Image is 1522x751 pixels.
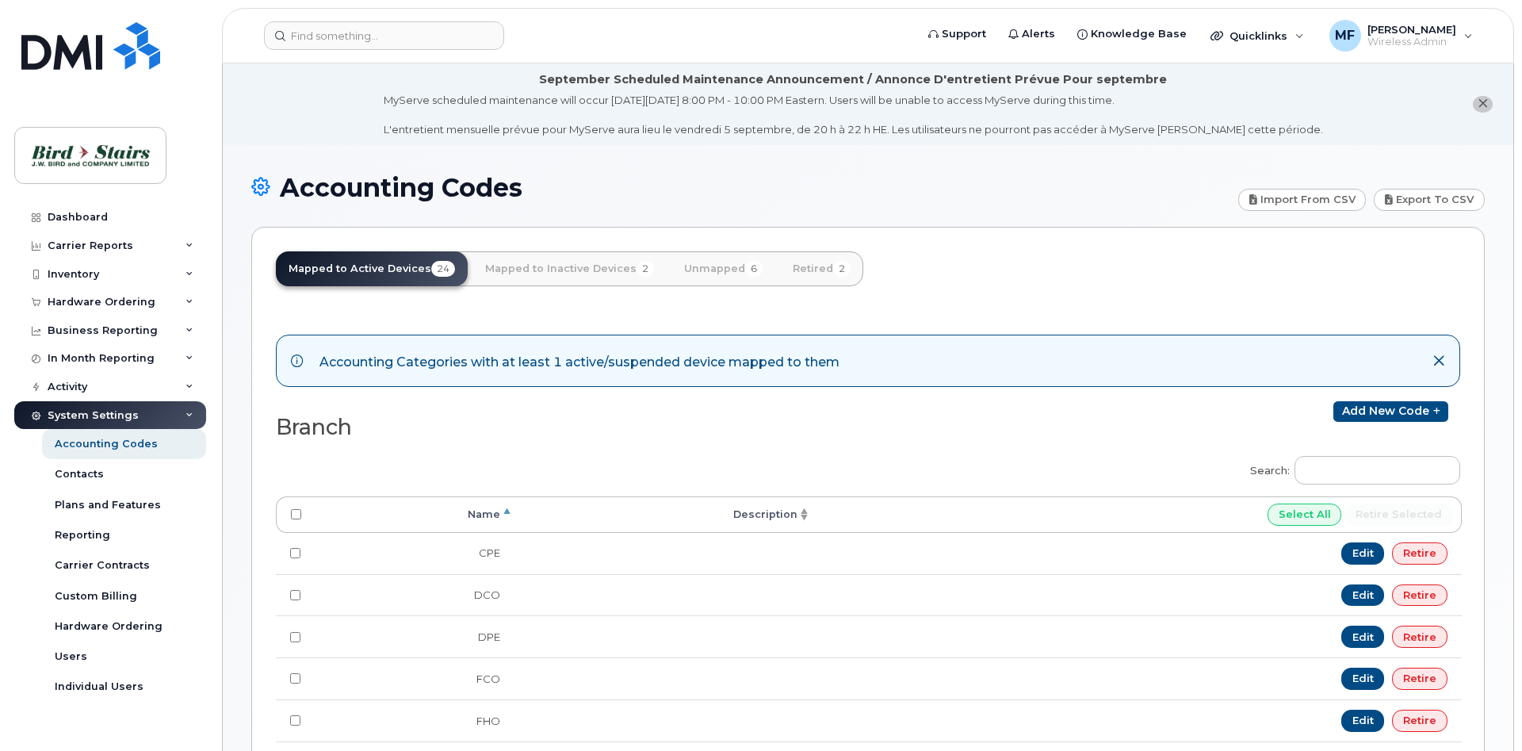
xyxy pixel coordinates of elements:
a: Unmapped [671,251,775,286]
a: Retired [780,251,863,286]
a: Edit [1341,710,1385,732]
td: FHO [316,699,514,741]
input: Select All [1268,504,1342,526]
button: close notification [1473,96,1493,113]
th: Description: activate to sort column ascending [514,496,813,533]
a: Retire [1392,584,1447,607]
a: Edit [1341,668,1385,690]
a: Edit [1341,542,1385,565]
a: Retire [1392,626,1447,648]
span: 6 [745,261,763,277]
span: 2 [833,261,851,277]
td: CPE [316,533,514,574]
span: 24 [431,261,455,277]
input: Search: [1294,456,1460,485]
label: Search: [1240,446,1460,490]
td: FCO [316,657,514,699]
a: Import from CSV [1238,189,1367,211]
th: Name: activate to sort column descending [316,496,514,533]
div: Accounting Categories with at least 1 active/suspended device mapped to them [319,350,839,372]
a: Mapped to Inactive Devices [472,251,667,286]
a: Retire [1392,668,1447,690]
div: September Scheduled Maintenance Announcement / Annonce D'entretient Prévue Pour septembre [539,71,1167,88]
a: Edit [1341,626,1385,648]
div: MyServe scheduled maintenance will occur [DATE][DATE] 8:00 PM - 10:00 PM Eastern. Users will be u... [384,93,1323,137]
iframe: Messenger Launcher [1453,682,1510,739]
a: Export to CSV [1374,189,1485,211]
h1: Accounting Codes [251,174,1230,201]
td: DPE [316,615,514,657]
a: Retire [1392,710,1447,732]
a: Add new code [1333,401,1448,422]
td: DCO [316,574,514,616]
span: 2 [637,261,654,277]
a: Edit [1341,584,1385,607]
a: Retire [1392,542,1447,565]
a: Mapped to Active Devices [276,251,468,286]
h2: Branch [276,416,855,439]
